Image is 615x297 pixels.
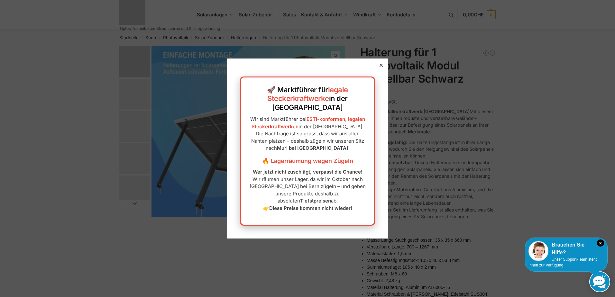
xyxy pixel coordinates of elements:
[597,239,604,247] i: Schließen
[247,157,368,165] h3: 🔥 Lagerräumung wegen Zügeln
[528,241,548,261] img: Customer service
[267,85,348,103] a: legale Steckerkraftwerke
[528,241,604,256] div: Brauchen Sie Hilfe?
[247,168,368,212] p: Wir räumen unser Lager, da wir im Oktober nach [GEOGRAPHIC_DATA] bei Bern zügeln – und geben unse...
[277,145,348,151] strong: Muri bei [GEOGRAPHIC_DATA]
[300,198,331,204] strong: Tiefstpreisen
[269,205,352,211] strong: Diese Preise kommen nicht wieder!
[247,85,368,112] h2: 🚀 Marktführer für in der [GEOGRAPHIC_DATA]
[528,257,597,267] span: Unser Support-Team steht Ihnen zur Verfügung
[247,116,368,152] p: Wir sind Marktführer bei in der [GEOGRAPHIC_DATA]. Die Nachfrage ist so gross, dass wir aus allen...
[252,116,365,130] a: ESTI-konformen, legalen Steckerkraftwerken
[253,169,363,175] strong: Wer jetzt nicht zuschlägt, verpasst die Chance!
